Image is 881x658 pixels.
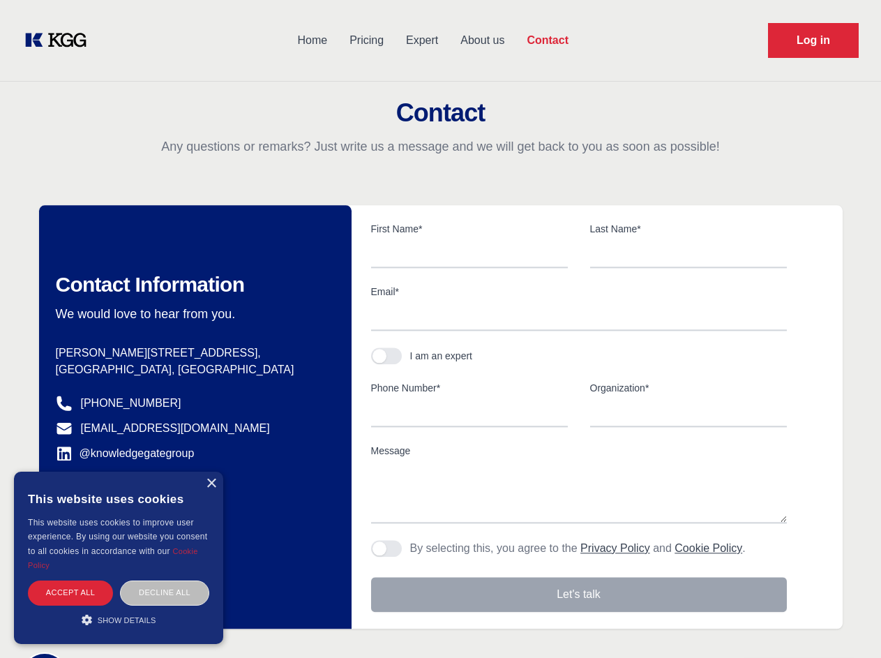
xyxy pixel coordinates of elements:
[28,482,209,516] div: This website uses cookies
[17,99,864,127] h2: Contact
[206,479,216,489] div: Close
[56,445,195,462] a: @knowledgegategroup
[98,616,156,625] span: Show details
[22,29,98,52] a: KOL Knowledge Platform: Talk to Key External Experts (KEE)
[28,613,209,627] div: Show details
[675,542,742,554] a: Cookie Policy
[515,22,580,59] a: Contact
[28,518,207,556] span: This website uses cookies to improve user experience. By using our website you consent to all coo...
[590,381,787,395] label: Organization*
[449,22,515,59] a: About us
[768,23,859,58] a: Request Demo
[371,444,787,458] label: Message
[371,285,787,299] label: Email*
[410,540,746,557] p: By selecting this, you agree to the and .
[371,381,568,395] label: Phone Number*
[56,306,329,322] p: We would love to hear from you.
[56,361,329,378] p: [GEOGRAPHIC_DATA], [GEOGRAPHIC_DATA]
[590,222,787,236] label: Last Name*
[286,22,338,59] a: Home
[81,420,270,437] a: [EMAIL_ADDRESS][DOMAIN_NAME]
[338,22,395,59] a: Pricing
[56,345,329,361] p: [PERSON_NAME][STREET_ADDRESS],
[28,581,113,605] div: Accept all
[17,138,864,155] p: Any questions or remarks? Just write us a message and we will get back to you as soon as possible!
[395,22,449,59] a: Expert
[371,577,787,612] button: Let's talk
[28,547,198,569] a: Cookie Policy
[81,395,181,412] a: [PHONE_NUMBER]
[580,542,650,554] a: Privacy Policy
[811,591,881,658] iframe: Chat Widget
[410,349,473,363] div: I am an expert
[120,581,209,605] div: Decline all
[371,222,568,236] label: First Name*
[56,272,329,297] h2: Contact Information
